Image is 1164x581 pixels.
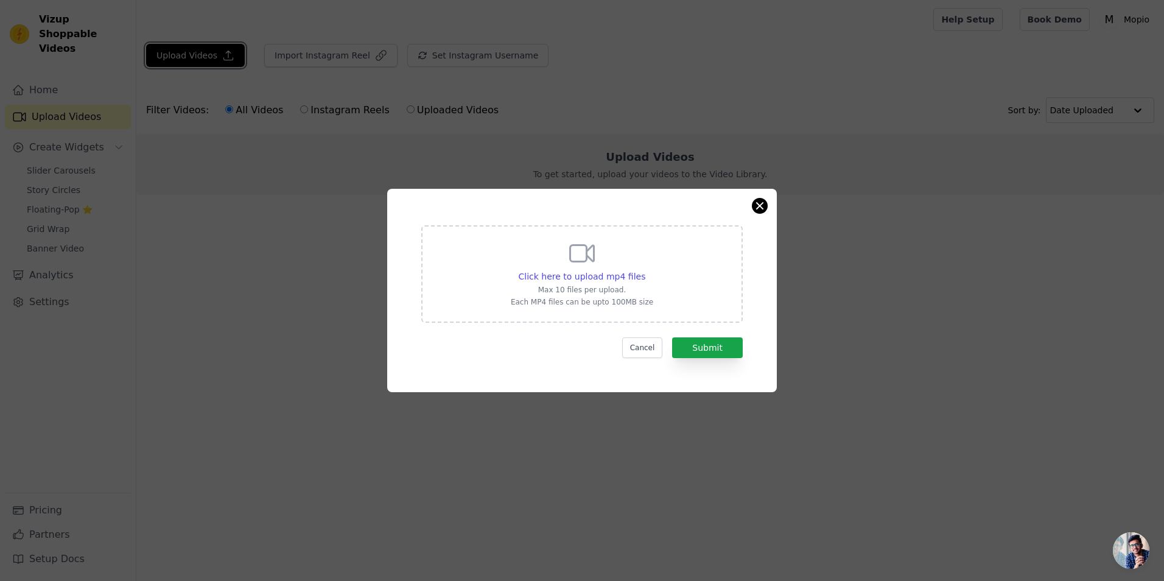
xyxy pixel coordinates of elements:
[752,199,767,213] button: Close modal
[511,285,653,295] p: Max 10 files per upload.
[622,337,663,358] button: Cancel
[519,272,646,281] span: Click here to upload mp4 files
[1113,532,1149,569] div: Open chat
[511,297,653,307] p: Each MP4 files can be upto 100MB size
[672,337,743,358] button: Submit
